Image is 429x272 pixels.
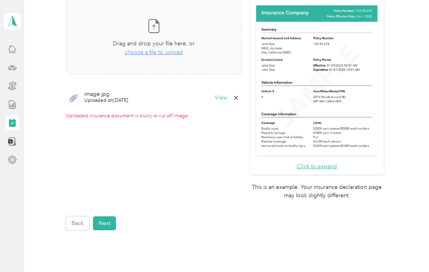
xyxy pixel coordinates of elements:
[254,4,379,158] img: Sample insurance declaration
[84,97,128,104] span: Uploaded on [DATE]
[93,216,116,230] button: Next
[297,162,337,171] button: Click to expand
[84,91,128,97] span: image.jpg
[250,183,384,200] p: This is an example. Your insurance declaration page may look slightly different.
[385,227,429,272] iframe: Everlance-gr Chat Button Frame
[66,113,242,120] p: Uploaded insurance document is blurry or cut off image
[113,40,195,47] span: Drag and drop your file here, or
[215,95,227,101] button: View
[66,216,89,230] button: Back
[125,49,183,56] span: choose a file to upload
